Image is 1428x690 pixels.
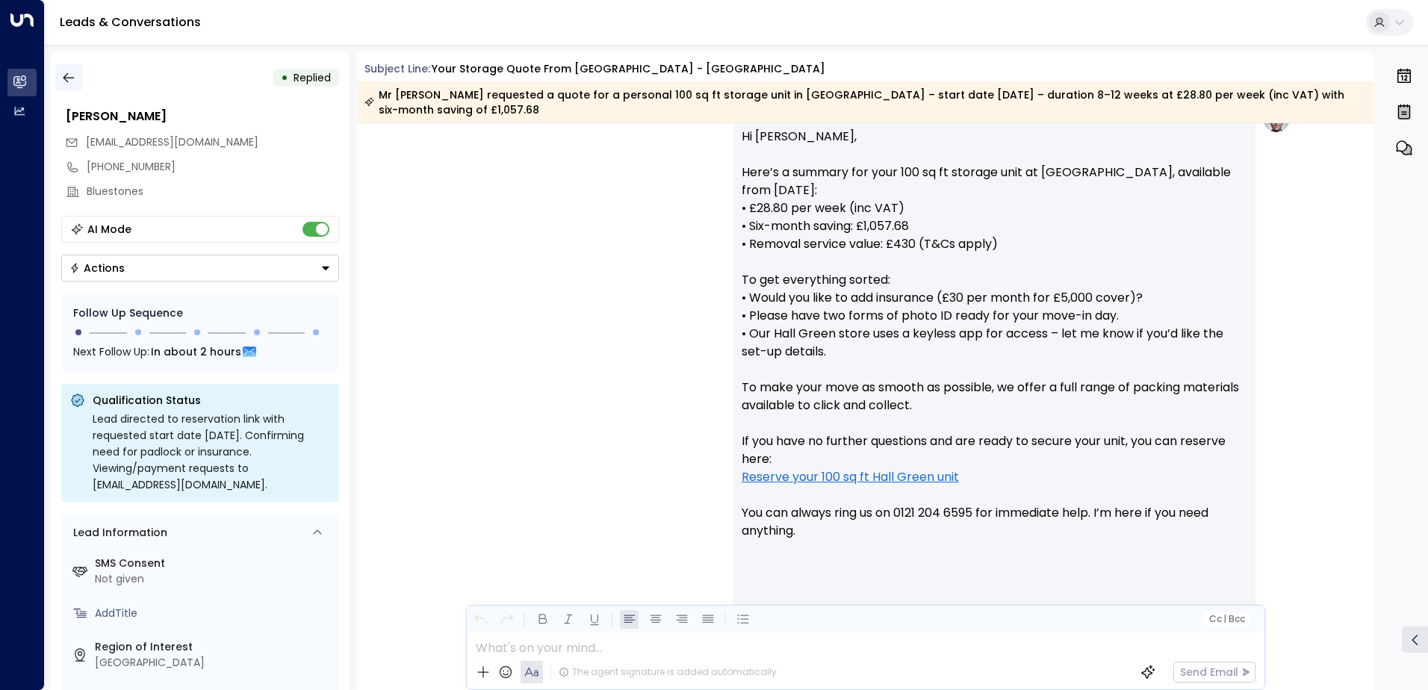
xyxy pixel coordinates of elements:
div: The agent signature is added automatically [559,665,777,679]
span: In about 2 hours [151,344,241,360]
div: Lead directed to reservation link with requested start date [DATE]. Confirming need for padlock o... [93,411,330,493]
span: Replied [294,70,331,85]
div: AddTitle [95,606,333,621]
span: Subject Line: [364,61,430,76]
div: Not given [95,571,333,587]
div: Mr [PERSON_NAME] requested a quote for a personal 100 sq ft storage unit in [GEOGRAPHIC_DATA] – s... [364,87,1366,117]
button: Redo [497,610,516,629]
div: [GEOGRAPHIC_DATA] [95,655,333,671]
button: Cc|Bcc [1202,612,1250,627]
span: | [1223,614,1226,624]
button: Undo [471,610,490,629]
span: wilsonkop@greenblue.com [86,134,258,150]
p: Hi [PERSON_NAME], Here’s a summary for your 100 sq ft storage unit at [GEOGRAPHIC_DATA], availabl... [742,128,1247,558]
div: [PERSON_NAME] [66,108,339,125]
a: Leads & Conversations [60,13,201,31]
div: Button group with a nested menu [61,255,339,282]
label: Region of Interest [95,639,333,655]
button: Actions [61,255,339,282]
div: Lead Information [68,525,167,541]
div: Follow Up Sequence [73,305,327,321]
p: Qualification Status [93,393,330,408]
span: [EMAIL_ADDRESS][DOMAIN_NAME] [86,134,258,149]
div: • [281,64,288,91]
div: Your storage quote from [GEOGRAPHIC_DATA] - [GEOGRAPHIC_DATA] [432,61,825,77]
label: SMS Consent [95,556,333,571]
div: AI Mode [87,222,131,237]
div: Actions [69,261,125,275]
span: Cc Bcc [1208,614,1244,624]
div: [PHONE_NUMBER] [87,159,339,175]
a: Reserve your 100 sq ft Hall Green unit [742,468,959,486]
div: Bluestones [87,184,339,199]
div: Next Follow Up: [73,344,327,360]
